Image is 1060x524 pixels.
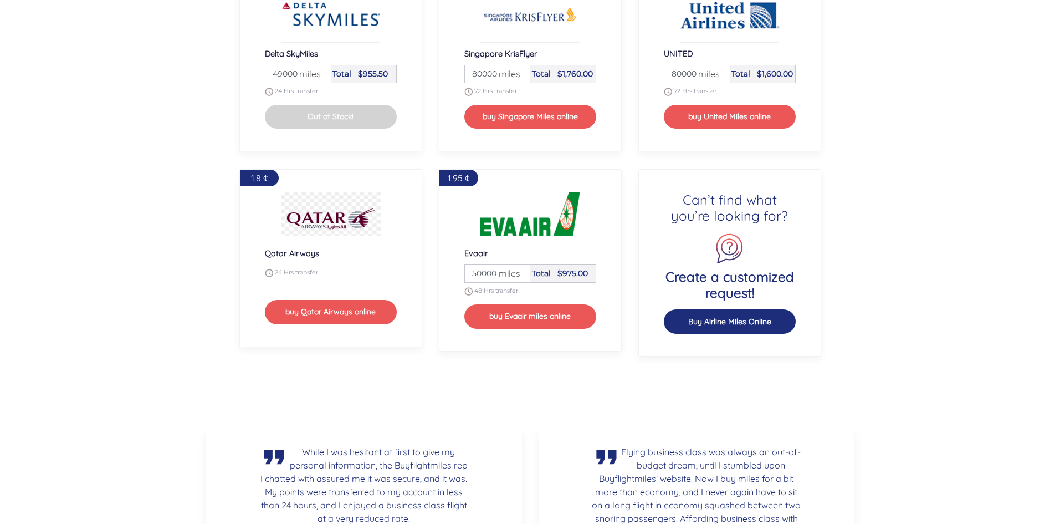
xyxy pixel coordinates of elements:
img: schedule.png [464,88,473,96]
button: buy Qatar Airways online [265,300,397,324]
img: Quote [592,445,621,469]
span: 48 Hrs transfer [474,287,518,295]
span: 72 Hrs transfer [474,87,517,95]
span: Evaair [464,248,488,258]
span: 1.8 ¢ [251,172,268,184]
button: buy United Miles online [664,105,796,129]
span: 72 Hrs transfer [674,87,716,95]
button: Out of Stock! [265,105,397,129]
span: $975.00 [557,268,588,278]
span: Total [532,268,551,278]
span: Singapore KrisFlyer [464,48,537,59]
span: UNITED [664,48,693,59]
span: miles [693,67,720,80]
span: miles [294,67,321,80]
span: 24 Hrs transfer [275,269,318,277]
span: 24 Hrs transfer [275,87,318,95]
img: schedule.png [265,269,273,277]
span: miles [493,67,520,80]
h4: Can’t find what you’re looking for? [664,192,796,224]
button: buy Singapore Miles online [464,105,596,129]
span: $955.50 [358,69,388,79]
span: Total [731,69,750,79]
button: buy Evaair miles online [464,304,596,328]
button: Buy Airline Miles Online [664,309,796,333]
img: schedule.png [265,88,273,96]
img: question icon [714,233,745,264]
span: $1,760.00 [557,69,593,79]
img: schedule.png [464,287,473,296]
h4: Create a customized request! [664,269,796,301]
img: Buy Qatar Airways Airline miles online [281,192,381,236]
span: $1,600.00 [757,69,793,79]
span: Delta SkyMiles [265,48,318,59]
img: Buy Evaair Airline miles online [480,192,580,236]
a: buy Qatar Airways online [265,306,397,317]
span: miles [493,267,520,280]
img: Quote [259,445,289,469]
span: Qatar Airways [265,248,319,258]
img: schedule.png [664,88,672,96]
span: Total [332,69,351,79]
span: Total [532,69,551,79]
span: 1.95 ¢ [448,172,469,184]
